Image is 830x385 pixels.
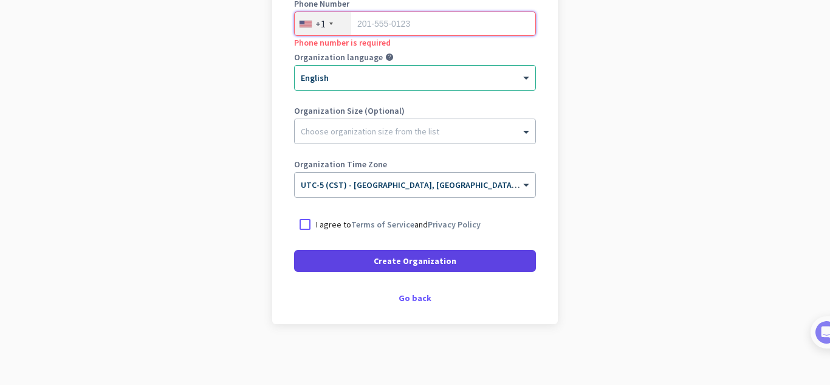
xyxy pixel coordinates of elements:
[294,160,536,168] label: Organization Time Zone
[294,37,391,48] span: Phone number is required
[374,255,456,267] span: Create Organization
[294,12,536,36] input: 201-555-0123
[294,250,536,272] button: Create Organization
[294,53,383,61] label: Organization language
[385,53,394,61] i: help
[294,106,536,115] label: Organization Size (Optional)
[316,218,481,231] p: I agree to and
[351,219,414,230] a: Terms of Service
[294,294,536,302] div: Go back
[315,18,326,30] div: +1
[428,219,481,230] a: Privacy Policy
